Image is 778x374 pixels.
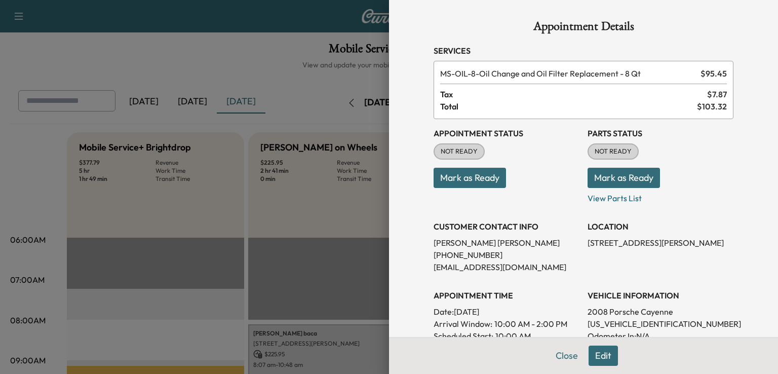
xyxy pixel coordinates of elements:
h3: LOCATION [588,220,733,233]
p: [STREET_ADDRESS][PERSON_NAME] [588,237,733,249]
p: Scheduled Start: [434,330,493,342]
h3: Parts Status [588,127,733,139]
p: 2008 Porsche Cayenne [588,306,733,318]
button: Close [549,346,585,366]
p: [PHONE_NUMBER] [434,249,579,261]
button: Mark as Ready [588,168,660,188]
span: Total [440,100,697,113]
span: $ 103.32 [697,100,727,113]
p: [EMAIL_ADDRESS][DOMAIN_NAME] [434,261,579,273]
span: $ 95.45 [701,67,727,80]
p: [PERSON_NAME] [PERSON_NAME] [434,237,579,249]
span: Tax [440,88,707,100]
span: NOT READY [435,146,484,157]
h1: Appointment Details [434,20,733,36]
h3: VEHICLE INFORMATION [588,289,733,302]
span: Oil Change and Oil Filter Replacement - 8 Qt [440,67,696,80]
p: View Parts List [588,188,733,204]
p: Odometer In: N/A [588,330,733,342]
p: Date: [DATE] [434,306,579,318]
button: Edit [589,346,618,366]
span: 10:00 AM - 2:00 PM [494,318,567,330]
p: Arrival Window: [434,318,579,330]
h3: CUSTOMER CONTACT INFO [434,220,579,233]
h3: APPOINTMENT TIME [434,289,579,302]
span: NOT READY [589,146,638,157]
span: $ 7.87 [707,88,727,100]
p: 10:00 AM [495,330,531,342]
p: [US_VEHICLE_IDENTIFICATION_NUMBER] [588,318,733,330]
h3: Appointment Status [434,127,579,139]
button: Mark as Ready [434,168,506,188]
h3: Services [434,45,733,57]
